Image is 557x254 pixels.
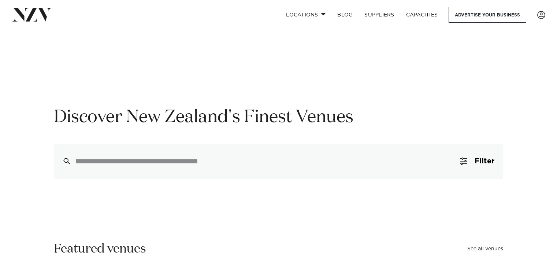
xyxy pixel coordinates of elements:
button: Filter [451,144,503,179]
a: See all venues [467,246,503,251]
a: Capacities [400,7,444,23]
a: Locations [280,7,331,23]
h1: Discover New Zealand's Finest Venues [54,106,503,129]
a: SUPPLIERS [359,7,400,23]
span: Filter [475,158,494,165]
a: Advertise your business [449,7,526,23]
a: BLOG [331,7,359,23]
img: nzv-logo.png [12,8,52,21]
